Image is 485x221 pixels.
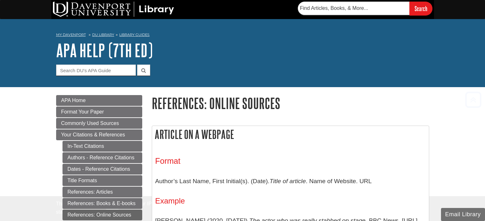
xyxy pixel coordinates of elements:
input: Search DU's APA Guide [56,65,136,76]
span: Your Citations & References [61,132,125,137]
a: Dates - Reference Citations [62,164,142,175]
a: References: Online Sources [62,210,142,220]
h1: References: Online Sources [152,95,429,111]
a: Title Formats [62,175,142,186]
a: APA Help (7th Ed) [56,40,153,60]
span: Format Your Paper [61,109,104,114]
a: My Davenport [56,32,86,38]
a: Commonly Used Sources [56,118,142,129]
img: DU Library [53,2,174,17]
a: In-Text Citations [62,141,142,152]
span: Commonly Used Sources [61,121,119,126]
a: References: Articles [62,187,142,197]
nav: breadcrumb [56,31,429,41]
button: Email Library [441,208,485,221]
span: APA Home [61,98,86,103]
a: Back to Top [463,95,483,104]
a: References: Books & E-books [62,198,142,209]
a: APA Home [56,95,142,106]
h3: Format [155,156,426,166]
a: Your Citations & References [56,129,142,140]
a: Format Your Paper [56,107,142,117]
form: Searches DU Library's articles, books, and more [298,2,432,15]
a: Library Guides [119,32,150,37]
p: Author’s Last Name, First Initial(s). (Date). . Name of Website. URL [155,172,426,190]
a: Authors - Reference Citations [62,152,142,163]
input: Search [409,2,432,15]
h4: Example [155,197,426,205]
input: Find Articles, Books, & More... [298,2,409,15]
h2: Article on a Webpage [152,126,429,143]
i: Title of article [269,178,306,184]
a: DU Library [92,32,114,37]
